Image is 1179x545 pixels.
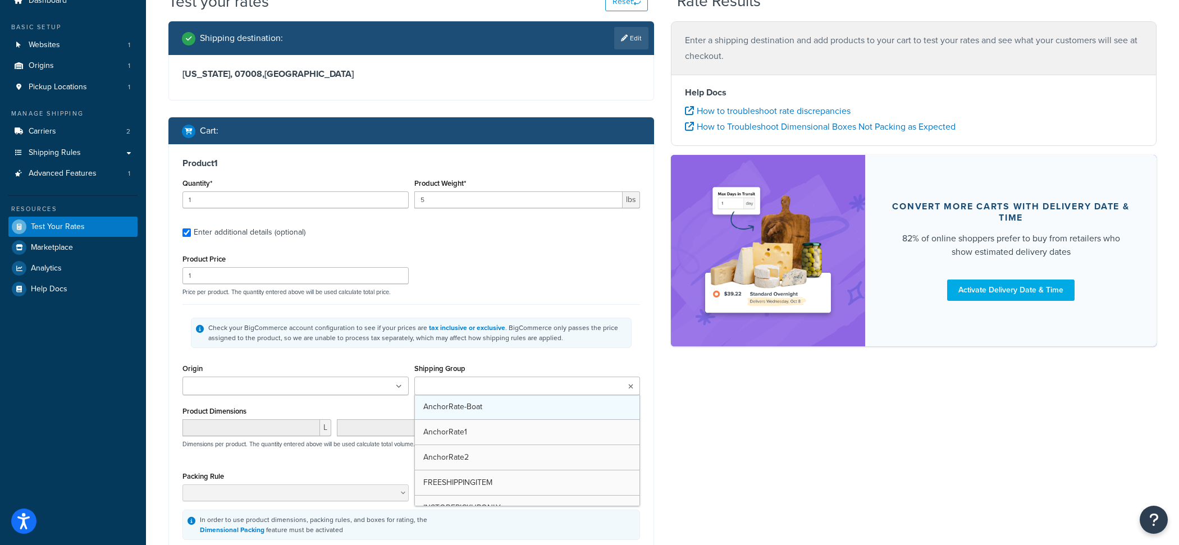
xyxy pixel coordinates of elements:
h3: Product 1 [182,158,640,169]
a: INSTOREPICKUPONLY [415,496,640,520]
label: Shipping Group [414,364,465,373]
span: 1 [128,169,130,178]
a: AnchorRate2 [415,445,640,470]
span: INSTOREPICKUPONLY [423,502,501,514]
label: Packing Rule [182,472,224,480]
span: Origins [29,61,54,71]
a: Test Your Rates [8,217,138,237]
a: AnchorRate1 [415,420,640,445]
label: Product Dimensions [182,407,246,415]
span: AnchorRate1 [423,426,467,438]
span: Analytics [31,264,62,273]
a: FREESHIPPINGITEM [415,470,640,495]
span: 1 [128,61,130,71]
p: Enter a shipping destination and add products to your cart to test your rates and see what your c... [685,33,1143,64]
div: Convert more carts with delivery date & time [892,201,1130,223]
a: AnchorRate-Boat [415,395,640,419]
a: Activate Delivery Date & Time [947,280,1075,301]
a: Websites1 [8,35,138,56]
span: Marketplace [31,243,73,253]
span: L [320,419,331,436]
span: 1 [128,83,130,92]
label: Product Weight* [414,179,466,187]
h3: [US_STATE], 07008 , [GEOGRAPHIC_DATA] [182,68,640,80]
div: Enter additional details (optional) [194,225,305,240]
span: lbs [623,191,640,208]
div: In order to use product dimensions, packing rules, and boxes for rating, the feature must be acti... [200,515,427,535]
span: 2 [126,127,130,136]
label: Origin [182,364,203,373]
div: Check your BigCommerce account configuration to see if your prices are . BigCommerce only passes ... [208,323,627,343]
li: Origins [8,56,138,76]
span: Carriers [29,127,56,136]
a: Carriers2 [8,121,138,142]
h4: Help Docs [685,86,1143,99]
a: tax inclusive or exclusive [429,323,505,333]
li: Pickup Locations [8,77,138,98]
span: AnchorRate-Boat [423,401,482,413]
button: Open Resource Center [1140,506,1168,534]
input: 0.0 [182,191,409,208]
input: 0.00 [414,191,623,208]
li: Websites [8,35,138,56]
li: Advanced Features [8,163,138,184]
div: Basic Setup [8,22,138,32]
div: 82% of online shoppers prefer to buy from retailers who show estimated delivery dates [892,232,1130,259]
a: How to troubleshoot rate discrepancies [685,104,851,117]
a: Analytics [8,258,138,278]
li: Carriers [8,121,138,142]
span: FREESHIPPINGITEM [423,477,492,488]
a: Shipping Rules [8,143,138,163]
div: Manage Shipping [8,109,138,118]
span: Test Your Rates [31,222,85,232]
a: Advanced Features1 [8,163,138,184]
a: Marketplace [8,237,138,258]
a: Edit [614,27,648,49]
a: Pickup Locations1 [8,77,138,98]
h2: Cart : [200,126,218,136]
input: Enter additional details (optional) [182,228,191,237]
label: Quantity* [182,179,212,187]
a: Help Docs [8,279,138,299]
label: Product Price [182,255,226,263]
p: Price per product. The quantity entered above will be used calculate total price. [180,288,643,296]
img: feature-image-ddt-36eae7f7280da8017bfb280eaccd9c446f90b1fe08728e4019434db127062ab4.png [698,172,838,329]
a: Origins1 [8,56,138,76]
span: Advanced Features [29,169,97,178]
span: 1 [128,40,130,50]
a: Dimensional Packing [200,525,264,535]
div: Resources [8,204,138,214]
span: Shipping Rules [29,148,81,158]
span: Pickup Locations [29,83,87,92]
a: How to Troubleshoot Dimensional Boxes Not Packing as Expected [685,120,956,133]
span: Help Docs [31,285,67,294]
p: Dimensions per product. The quantity entered above will be used calculate total volume. [180,440,415,448]
span: AnchorRate2 [423,451,469,463]
span: Websites [29,40,60,50]
h2: Shipping destination : [200,33,283,43]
